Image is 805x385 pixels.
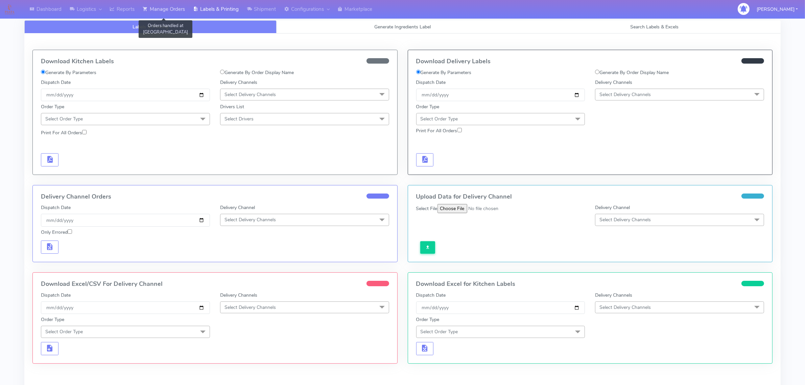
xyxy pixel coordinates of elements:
[41,69,96,76] label: Generate By Parameters
[416,194,764,200] h4: Upload Data for Delivery Channel
[599,304,651,311] span: Select Delivery Channels
[421,329,458,335] span: Select Order Type
[41,194,389,200] h4: Delivery Channel Orders
[224,91,276,98] span: Select Delivery Channels
[220,79,257,86] label: Delivery Channels
[82,130,87,134] input: Print For All Orders
[416,316,440,323] label: Order Type
[220,103,244,110] label: Drivers List
[41,103,64,110] label: Order Type
[41,281,389,288] h4: Download Excel/CSV For Delivery Channel
[416,58,764,65] h4: Download Delivery Labels
[41,316,64,323] label: Order Type
[41,58,389,65] h4: Download Kitchen Labels
[41,70,45,74] input: Generate By Parameters
[220,292,257,299] label: Delivery Channels
[41,204,71,211] label: Dispatch Date
[416,205,437,212] label: Select File
[416,69,472,76] label: Generate By Parameters
[41,292,71,299] label: Dispatch Date
[220,70,224,74] input: Generate By Order Display Name
[133,24,168,30] span: Labels & Printing
[416,281,764,288] h4: Download Excel for Kitchen Labels
[220,69,294,76] label: Generate By Order Display Name
[416,127,462,134] label: Print For All Orders
[421,116,458,122] span: Select Order Type
[599,217,651,223] span: Select Delivery Channels
[41,79,71,86] label: Dispatch Date
[595,70,599,74] input: Generate By Order Display Name
[595,292,632,299] label: Delivery Channels
[220,204,255,211] label: Delivery Channel
[24,20,781,33] ul: Tabs
[224,116,254,122] span: Select Drivers
[374,24,431,30] span: Generate Ingredients Label
[41,229,72,236] label: Only Errored
[631,24,679,30] span: Search Labels & Excels
[416,70,421,74] input: Generate By Parameters
[595,204,630,211] label: Delivery Channel
[599,91,651,98] span: Select Delivery Channels
[45,329,83,335] span: Select Order Type
[595,69,669,76] label: Generate By Order Display Name
[68,229,72,234] input: Only Errored
[752,2,803,16] button: [PERSON_NAME]
[224,217,276,223] span: Select Delivery Channels
[595,79,632,86] label: Delivery Channels
[416,79,446,86] label: Dispatch Date
[224,304,276,311] span: Select Delivery Channels
[45,116,83,122] span: Select Order Type
[416,292,446,299] label: Dispatch Date
[457,128,462,132] input: Print For All Orders
[41,129,87,136] label: Print For All Orders
[416,103,440,110] label: Order Type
